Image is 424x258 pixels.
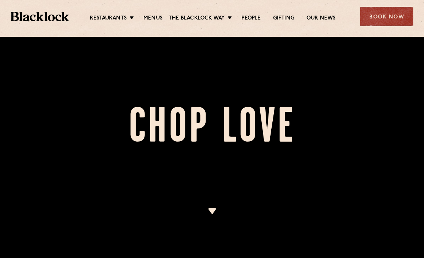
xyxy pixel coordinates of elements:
img: BL_Textured_Logo-footer-cropped.svg [11,12,69,22]
a: People [241,15,261,22]
a: Menus [143,15,163,22]
div: Book Now [360,7,413,26]
a: Restaurants [90,15,127,22]
a: Gifting [273,15,294,22]
a: Our News [306,15,336,22]
img: icon-dropdown-cream.svg [208,208,217,214]
a: The Blacklock Way [169,15,225,22]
